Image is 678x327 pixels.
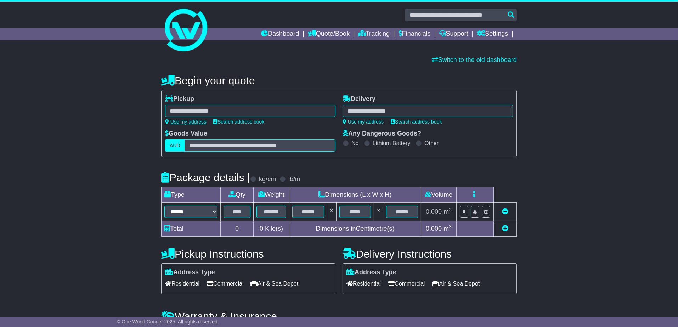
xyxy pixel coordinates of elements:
td: Dimensions in Centimetre(s) [289,221,421,237]
a: Financials [399,28,431,40]
label: No [351,140,358,147]
label: Lithium Battery [373,140,411,147]
span: 0 [260,225,263,232]
label: Delivery [343,95,375,103]
a: Remove this item [502,208,508,215]
h4: Package details | [161,172,250,183]
h4: Begin your quote [161,75,517,86]
label: Goods Value [165,130,207,138]
a: Dashboard [261,28,299,40]
a: Search address book [213,119,264,125]
span: m [443,225,452,232]
label: AUD [165,139,185,152]
span: Commercial [388,278,425,289]
a: Switch to the old dashboard [432,56,517,63]
span: Commercial [207,278,243,289]
label: Pickup [165,95,194,103]
sup: 3 [449,224,452,229]
td: Total [162,221,221,237]
label: lb/in [288,176,300,183]
span: © One World Courier 2025. All rights reserved. [117,319,219,325]
sup: 3 [449,207,452,212]
a: Tracking [358,28,390,40]
label: kg/cm [259,176,276,183]
td: Weight [254,187,289,203]
label: Address Type [346,269,396,276]
a: Settings [477,28,508,40]
span: m [443,208,452,215]
a: Add new item [502,225,508,232]
span: Air & Sea Depot [432,278,480,289]
td: Kilo(s) [254,221,289,237]
td: Volume [421,187,456,203]
span: 0.000 [426,208,442,215]
label: Any Dangerous Goods? [343,130,421,138]
td: x [374,203,383,221]
h4: Warranty & Insurance [161,310,517,322]
td: Type [162,187,221,203]
span: 0.000 [426,225,442,232]
a: Use my address [343,119,384,125]
label: Other [424,140,439,147]
span: Residential [165,278,199,289]
td: Qty [220,187,253,203]
a: Search address book [391,119,442,125]
h4: Pickup Instructions [161,248,335,260]
label: Address Type [165,269,215,276]
td: Dimensions (L x W x H) [289,187,421,203]
td: 0 [220,221,253,237]
span: Air & Sea Depot [251,278,299,289]
a: Quote/Book [308,28,350,40]
h4: Delivery Instructions [343,248,517,260]
span: Residential [346,278,381,289]
td: x [327,203,336,221]
a: Use my address [165,119,206,125]
a: Support [440,28,468,40]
